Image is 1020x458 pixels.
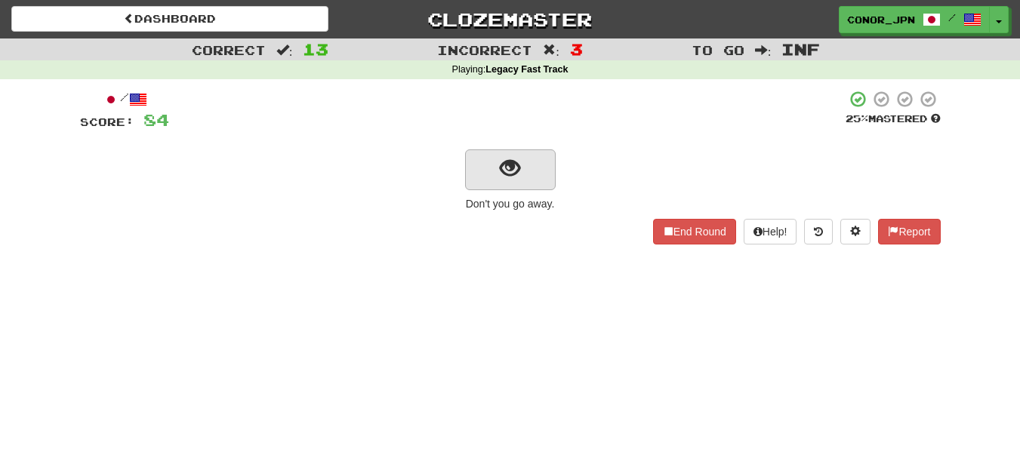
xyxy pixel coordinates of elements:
button: Round history (alt+y) [804,219,833,244]
button: Report [878,219,940,244]
span: To go [692,42,744,57]
button: End Round [653,219,736,244]
span: : [543,44,559,57]
button: show sentence [465,149,556,190]
span: : [755,44,772,57]
span: : [276,44,293,57]
a: Dashboard [11,6,328,32]
div: Mastered [846,112,941,126]
a: Clozemaster [351,6,668,32]
span: 3 [570,40,583,58]
a: Conor_JPN / [839,6,990,33]
span: Score: [80,115,134,128]
button: Help! [744,219,797,244]
span: 84 [143,110,169,129]
span: Incorrect [437,42,532,57]
span: Correct [192,42,266,57]
span: 13 [303,40,328,58]
div: / [80,90,169,109]
span: Inf [781,40,820,58]
div: Don't you go away. [80,196,941,211]
strong: Legacy Fast Track [485,64,568,75]
span: 25 % [846,112,868,124]
span: Conor_JPN [847,13,915,26]
span: / [948,12,956,23]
